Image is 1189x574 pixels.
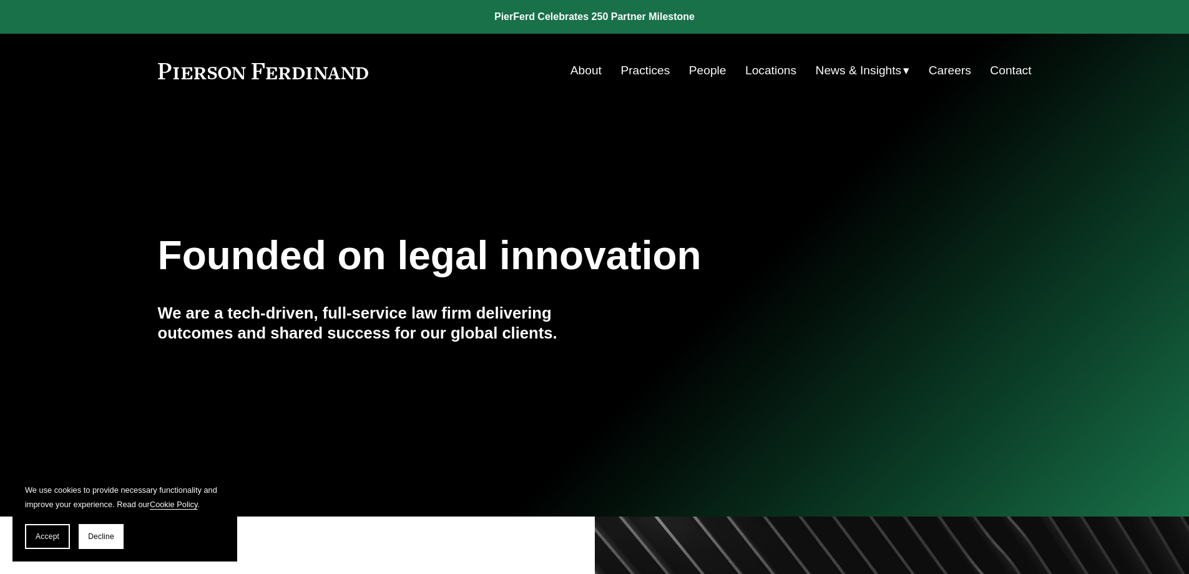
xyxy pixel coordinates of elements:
[816,59,910,82] a: folder dropdown
[816,60,902,82] span: News & Insights
[689,59,727,82] a: People
[12,470,237,562] section: Cookie banner
[158,303,595,344] h4: We are a tech-driven, full-service law firm delivering outcomes and shared success for our global...
[570,59,602,82] a: About
[79,524,124,549] button: Decline
[36,532,59,541] span: Accept
[25,483,225,512] p: We use cookies to provide necessary functionality and improve your experience. Read our .
[88,532,114,541] span: Decline
[620,59,670,82] a: Practices
[25,524,70,549] button: Accept
[158,233,886,279] h1: Founded on legal innovation
[745,59,796,82] a: Locations
[990,59,1031,82] a: Contact
[929,59,971,82] a: Careers
[150,500,198,509] a: Cookie Policy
